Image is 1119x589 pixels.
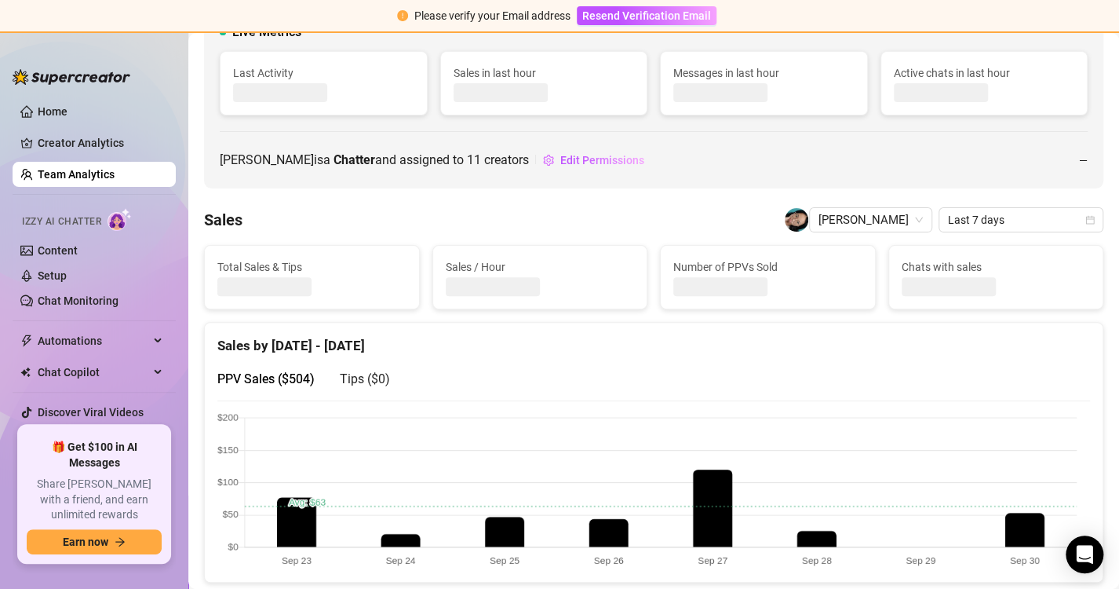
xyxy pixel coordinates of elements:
span: Last Activity [233,64,414,82]
span: arrow-right [115,536,126,547]
span: Edit Permissions [560,154,644,166]
span: Tips ( $0 ) [340,371,390,386]
a: Home [38,105,67,118]
span: exclamation-circle [397,10,408,21]
span: [PERSON_NAME] is a and assigned to creators [220,150,529,170]
a: Creator Analytics [38,130,163,155]
img: connie [785,208,808,232]
img: AI Chatter [108,208,132,231]
span: Sales in last hour [454,64,635,82]
span: Automations [38,328,149,353]
span: calendar [1085,215,1095,225]
div: Sales by [DATE] - [DATE] [217,323,1090,357]
button: Earn nowarrow-right [27,529,162,554]
a: Team Analytics [38,168,115,181]
a: Setup [38,269,67,282]
button: Edit Permissions [542,148,645,173]
b: Chatter [334,152,375,167]
span: PPV Sales ( $504 ) [217,371,315,386]
span: Last 7 days [948,208,1094,232]
span: 11 [467,152,481,167]
div: Please verify your Email address [414,7,570,24]
span: connie [818,208,923,232]
img: logo-BBDzfeDw.svg [13,69,130,85]
span: Number of PPVs Sold [673,258,862,276]
span: Total Sales & Tips [217,258,406,276]
span: Sales / Hour [446,258,635,276]
span: Share [PERSON_NAME] with a friend, and earn unlimited rewards [27,477,162,523]
span: Chat Copilot [38,360,149,385]
span: Izzy AI Chatter [22,214,101,229]
span: 🎁 Get $100 in AI Messages [27,440,162,470]
a: Chat Monitoring [38,294,118,307]
span: thunderbolt [20,335,33,347]
a: Discover Viral Videos [38,406,144,419]
img: Chat Copilot [20,367,31,378]
span: Active chats in last hour [894,64,1075,82]
div: Open Intercom Messenger [1066,536,1103,573]
div: — [1079,152,1088,169]
button: Resend Verification Email [577,6,716,25]
span: Messages in last hour [673,64,855,82]
span: Earn now [63,536,108,548]
span: Chats with sales [902,258,1091,276]
a: Content [38,244,78,257]
h4: Sales [204,209,242,231]
span: Resend Verification Email [582,9,711,22]
span: setting [543,155,554,166]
